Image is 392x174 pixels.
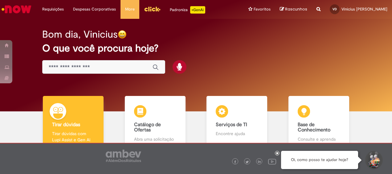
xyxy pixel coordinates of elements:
img: ServiceNow [1,3,32,15]
button: Iniciar Conversa de Suporte [364,151,383,169]
img: logo_footer_linkedin.png [258,160,261,164]
div: Padroniza [170,6,205,14]
img: happy-face.png [118,30,127,39]
img: logo_footer_youtube.png [268,157,276,165]
span: Favoritos [254,6,271,12]
a: Catálogo de Ofertas Abra uma solicitação [114,96,196,149]
p: Encontre ajuda [216,130,258,137]
b: Base de Conhecimento [298,122,330,133]
p: Consulte e aprenda [298,136,340,142]
b: Tirar dúvidas [52,122,80,128]
h2: Bom dia, Vinicius [42,29,118,40]
a: Serviços de TI Encontre ajuda [196,96,278,149]
span: Rascunhos [285,6,307,12]
h2: O que você procura hoje? [42,43,350,54]
img: logo_footer_twitter.png [246,160,249,164]
b: Serviços de TI [216,122,247,128]
span: Vinicius [PERSON_NAME] [341,6,387,12]
div: Oi, como posso te ajudar hoje? [281,151,358,169]
p: Tirar dúvidas com Lupi Assist e Gen Ai [52,130,94,143]
p: Abra uma solicitação [134,136,176,142]
span: Requisições [42,6,64,12]
img: logo_footer_ambev_rotulo_gray.png [106,150,141,162]
img: logo_footer_facebook.png [234,160,237,164]
a: Rascunhos [280,6,307,12]
span: More [125,6,135,12]
span: VD [333,7,337,11]
span: Despesas Corporativas [73,6,116,12]
a: Tirar dúvidas Tirar dúvidas com Lupi Assist e Gen Ai [32,96,114,149]
b: Catálogo de Ofertas [134,122,161,133]
p: +GenAi [190,6,205,14]
a: Base de Conhecimento Consulte e aprenda [278,96,360,149]
img: click_logo_yellow_360x200.png [144,4,161,14]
